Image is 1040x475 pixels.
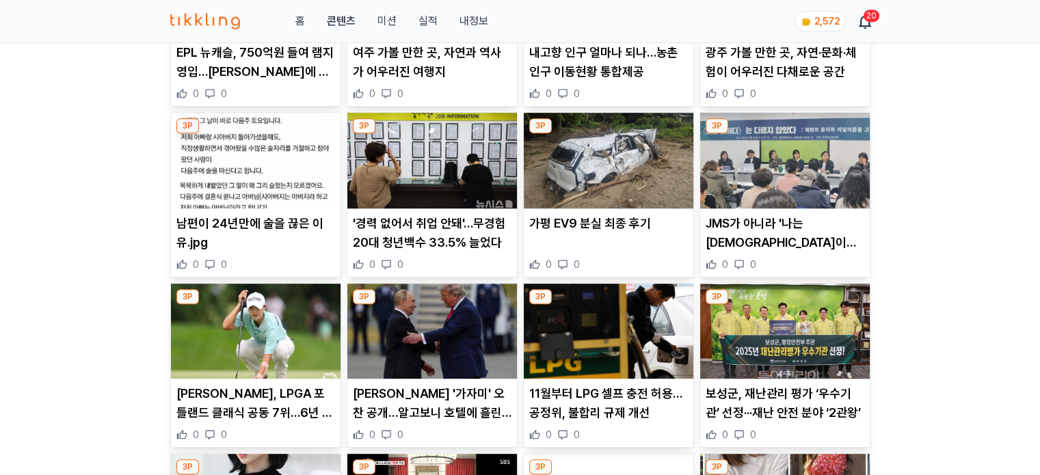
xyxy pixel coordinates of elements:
p: 가평 EV9 분실 최종 후기 [529,214,688,233]
span: 0 [750,87,756,100]
div: 3P 11월부터 LPG 셀프 충전 허용…공정위, 불합리 규제 개선 11월부터 LPG 셀프 충전 허용…공정위, 불합리 규제 개선 0 0 [523,283,694,448]
a: 실적 [418,13,437,29]
div: 3P [353,289,375,304]
span: 0 [546,258,552,271]
div: 20 [864,10,879,22]
img: 박성현, LPGA 포틀랜드 클래식 공동 7위…6년 만에 톱10 [171,284,341,379]
span: 0 [397,428,403,442]
button: 미션 [377,13,396,29]
div: 3P [706,289,728,304]
a: 내정보 [459,13,488,29]
div: 3P [353,118,375,133]
div: 3P [529,118,552,133]
div: 3P 남편이 24년만에 술을 끊은 이유.jpg 남편이 24년만에 술을 끊은 이유.jpg 0 0 [170,112,341,277]
span: 0 [221,87,227,100]
span: 0 [722,258,728,271]
p: 여주 가볼 만한 곳, 자연과 역사가 어우러진 여행지 [353,43,511,81]
p: [PERSON_NAME] '가자미' 오찬 공개…알고보니 호텔에 흘린 美국무부 문건 [353,384,511,422]
p: [PERSON_NAME], LPGA 포틀랜드 클래식 공동 7위…6년 만에 톱10 [176,384,335,422]
span: 0 [574,87,580,100]
img: 보성군, 재난관리 평가 ‘우수기관’ 선정···재난 안전 분야 ‘2관왕’ [700,284,870,379]
p: JMS가 아니라 '나는 [DEMOGRAPHIC_DATA]이다' 제작진을 비난한 여성 단체 [706,214,864,252]
img: 남편이 24년만에 술을 끊은 이유.jpg [171,113,341,208]
img: '경력 없어서 취업 안돼'…무경험 20대 청년백수 33.5% 늘었다 [347,113,517,208]
p: 11월부터 LPG 셀프 충전 허용…공정위, 불합리 규제 개선 [529,384,688,422]
div: 3P [353,459,375,474]
div: 3P [176,118,199,133]
div: 3P 트럼프-푸틴 '가자미' 오찬 공개…알고보니 호텔에 흘린 美국무부 문건 [PERSON_NAME] '가자미' 오찬 공개…알고보니 호텔에 흘린 美국무부 문건 0 0 [347,283,518,448]
div: 3P 박성현, LPGA 포틀랜드 클래식 공동 7위…6년 만에 톱10 [PERSON_NAME], LPGA 포틀랜드 클래식 공동 7위…6년 만에 톱10 0 0 [170,283,341,448]
div: 3P [706,118,728,133]
span: 0 [750,428,756,442]
p: 보성군, 재난관리 평가 ‘우수기관’ 선정···재난 안전 분야 ‘2관왕’ [706,384,864,422]
a: 콘텐츠 [326,13,355,29]
a: 20 [859,13,870,29]
div: 3P '경력 없어서 취업 안돼'…무경험 20대 청년백수 33.5% 늘었다 '경력 없어서 취업 안돼'…무경험 20대 청년백수 33.5% 늘었다 0 0 [347,112,518,277]
div: 3P 보성군, 재난관리 평가 ‘우수기관’ 선정···재난 안전 분야 ‘2관왕’ 보성군, 재난관리 평가 ‘우수기관’ 선정···재난 안전 분야 ‘2관왕’ 0 0 [699,283,870,448]
span: 0 [397,87,403,100]
span: 0 [193,428,199,442]
a: coin 2,572 [795,11,843,31]
p: 광주 가볼 만한 곳, 자연·문화·체험이 어우러진 다채로운 공간 [706,43,864,81]
p: EPL 뉴캐슬, 750억원 들여 램지 영입…[PERSON_NAME]에 악영향 우려 [176,43,335,81]
span: 2,572 [814,16,840,27]
span: 0 [193,87,199,100]
div: 3P JMS가 아니라 '나는 신이다' 제작진을 비난한 여성 단체 JMS가 아니라 '나는 [DEMOGRAPHIC_DATA]이다' 제작진을 비난한 여성 단체 0 0 [699,112,870,277]
div: 3P [529,289,552,304]
p: 내고향 인구 얼마나 되나…농촌인구 이동현황 통합제공 [529,43,688,81]
span: 0 [574,258,580,271]
a: 홈 [295,13,304,29]
span: 0 [574,428,580,442]
p: 남편이 24년만에 술을 끊은 이유.jpg [176,214,335,252]
span: 0 [546,428,552,442]
img: coin [801,16,812,27]
span: 0 [397,258,403,271]
div: 3P [176,459,199,474]
img: 티끌링 [170,13,241,29]
span: 0 [221,428,227,442]
img: 11월부터 LPG 셀프 충전 허용…공정위, 불합리 규제 개선 [524,284,693,379]
span: 0 [369,428,375,442]
span: 0 [221,258,227,271]
span: 0 [369,87,375,100]
div: 3P [529,459,552,474]
div: 3P 가평 EV9 분실 최종 후기 가평 EV9 분실 최종 후기 0 0 [523,112,694,277]
span: 0 [193,258,199,271]
span: 0 [546,87,552,100]
span: 0 [722,87,728,100]
span: 0 [722,428,728,442]
div: 3P [176,289,199,304]
img: 가평 EV9 분실 최종 후기 [524,113,693,208]
p: '경력 없어서 취업 안돼'…무경험 20대 청년백수 33.5% 늘었다 [353,214,511,252]
img: 트럼프-푸틴 '가자미' 오찬 공개…알고보니 호텔에 흘린 美국무부 문건 [347,284,517,379]
img: JMS가 아니라 '나는 신이다' 제작진을 비난한 여성 단체 [700,113,870,208]
span: 0 [369,258,375,271]
span: 0 [750,258,756,271]
div: 3P [706,459,728,474]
